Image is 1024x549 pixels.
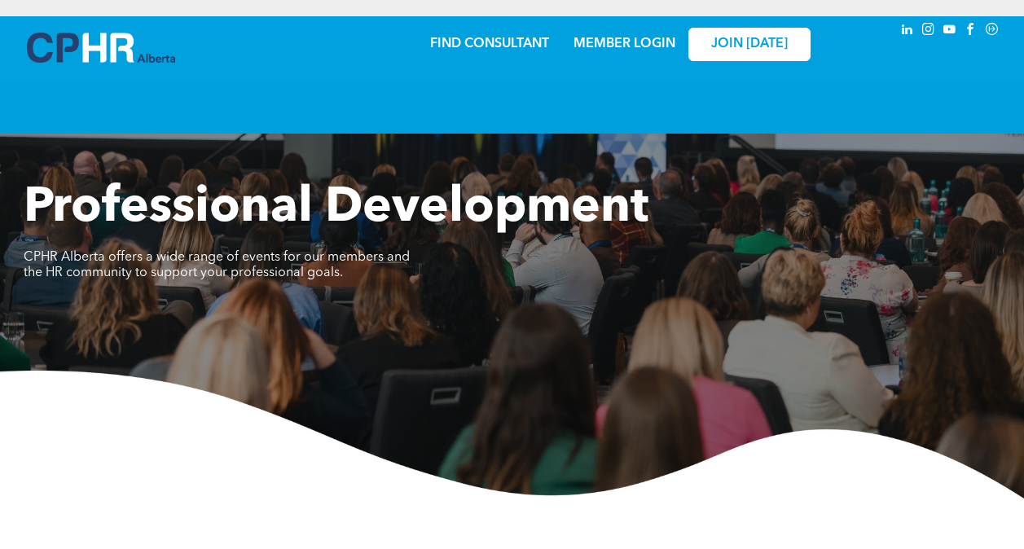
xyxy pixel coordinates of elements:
span: JOIN [DATE] [711,37,788,52]
a: instagram [920,20,938,42]
a: FIND CONSULTANT [430,37,549,51]
a: linkedin [899,20,916,42]
span: Professional Development [24,184,648,233]
span: CPHR Alberta offers a wide range of events for our members and the HR community to support your p... [24,251,410,279]
img: A blue and white logo for cp alberta [27,33,175,63]
a: JOIN [DATE] [688,28,811,61]
a: MEMBER LOGIN [574,37,675,51]
a: youtube [941,20,959,42]
a: Social network [983,20,1001,42]
a: facebook [962,20,980,42]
